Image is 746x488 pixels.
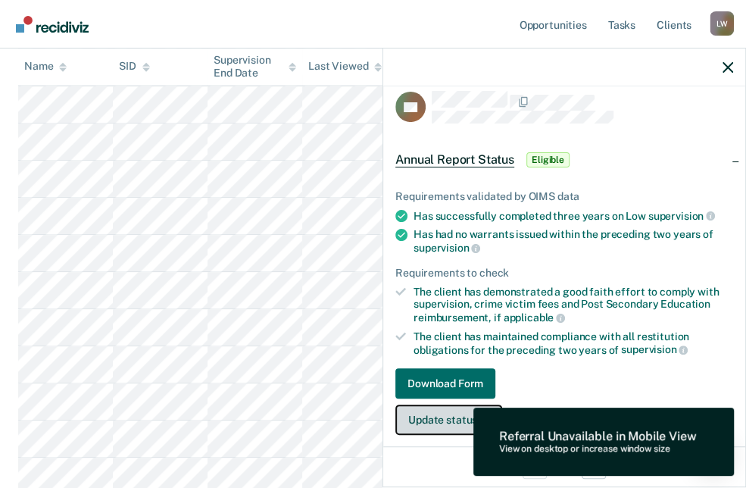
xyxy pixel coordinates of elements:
[648,210,715,222] span: supervision
[383,136,745,184] div: Annual Report StatusEligible
[16,16,89,33] img: Recidiviz
[395,152,514,167] span: Annual Report Status
[710,11,734,36] div: L W
[414,209,733,223] div: Has successfully completed three years on Low
[24,61,67,74] div: Name
[504,311,565,324] span: applicable
[621,343,688,355] span: supervision
[383,446,745,486] div: 1 / 16
[395,190,733,203] div: Requirements validated by OIMS data
[414,330,733,356] div: The client has maintained compliance with all restitution obligations for the preceding two years of
[526,152,570,167] span: Eligible
[308,61,382,74] div: Last Viewed
[395,405,502,435] button: Update status
[710,11,734,36] button: Profile dropdown button
[395,368,495,399] button: Download Form
[414,286,733,324] div: The client has demonstrated a good faith effort to comply with supervision, crime victim fees and...
[395,368,733,399] a: Navigate to form link
[119,61,150,74] div: SID
[414,228,733,254] div: Has had no warrants issued within the preceding two years of
[214,54,296,80] div: Supervision End Date
[499,429,696,443] div: Referral Unavailable in Mobile View
[395,267,733,280] div: Requirements to check
[499,444,696,455] div: View on desktop or increase window size
[414,242,480,254] span: supervision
